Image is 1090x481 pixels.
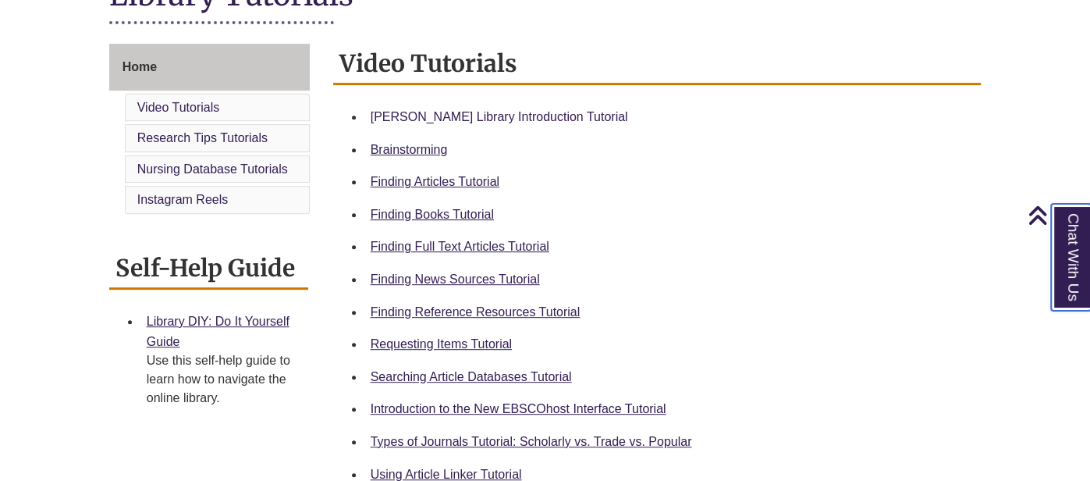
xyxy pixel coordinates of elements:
a: Brainstorming [371,143,448,156]
a: Finding Reference Resources Tutorial [371,305,581,319]
h2: Self-Help Guide [109,248,308,290]
a: Library DIY: Do It Yourself Guide [147,315,289,348]
a: Finding Full Text Articles Tutorial [371,240,549,253]
a: Research Tips Tutorials [137,131,268,144]
a: Introduction to the New EBSCOhost Interface Tutorial [371,402,666,415]
h2: Video Tutorials [333,44,982,85]
a: Finding Articles Tutorial [371,175,499,188]
a: Using Article Linker Tutorial [371,468,522,481]
a: Requesting Items Tutorial [371,337,512,351]
a: Finding News Sources Tutorial [371,273,540,286]
span: Home [122,60,157,73]
a: Back to Top [1028,205,1086,226]
div: Use this self-help guide to learn how to navigate the online library. [147,351,296,408]
a: Types of Journals Tutorial: Scholarly vs. Trade vs. Popular [371,435,692,448]
a: [PERSON_NAME] Library Introduction Tutorial [371,110,628,123]
a: Searching Article Databases Tutorial [371,370,572,383]
a: Instagram Reels [137,193,229,206]
a: Finding Books Tutorial [371,208,494,221]
a: Video Tutorials [137,101,220,114]
a: Nursing Database Tutorials [137,162,288,176]
a: Home [109,44,310,91]
div: Guide Page Menu [109,44,310,217]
